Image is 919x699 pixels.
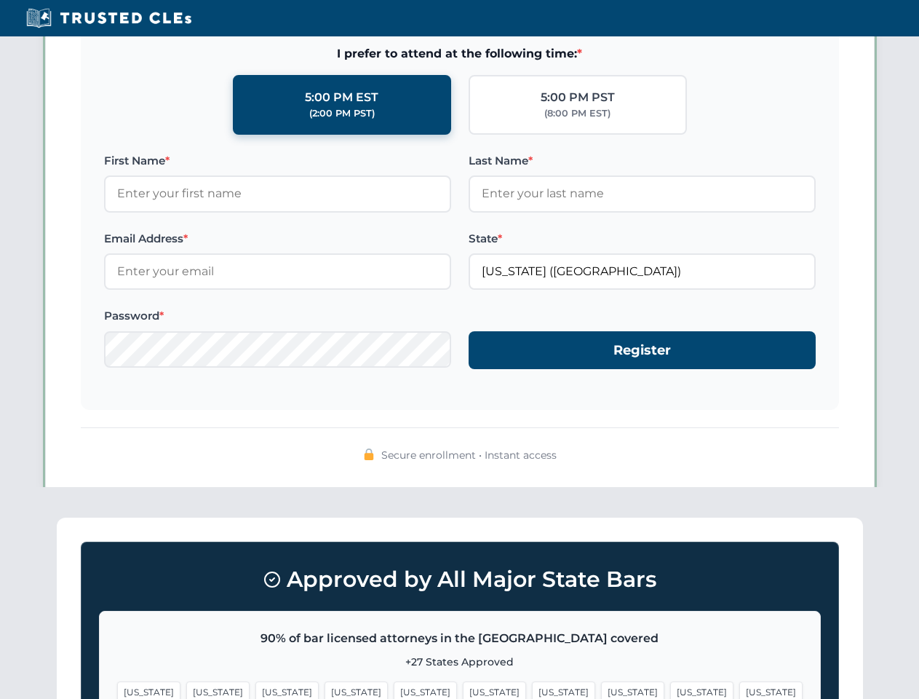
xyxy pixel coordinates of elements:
[381,447,557,463] span: Secure enrollment • Instant access
[104,44,816,63] span: I prefer to attend at the following time:
[104,175,451,212] input: Enter your first name
[469,331,816,370] button: Register
[309,106,375,121] div: (2:00 PM PST)
[469,152,816,170] label: Last Name
[104,230,451,248] label: Email Address
[469,175,816,212] input: Enter your last name
[104,152,451,170] label: First Name
[104,253,451,290] input: Enter your email
[104,307,451,325] label: Password
[469,230,816,248] label: State
[363,449,375,460] img: 🔒
[22,7,196,29] img: Trusted CLEs
[99,560,821,599] h3: Approved by All Major State Bars
[117,629,803,648] p: 90% of bar licensed attorneys in the [GEOGRAPHIC_DATA] covered
[117,654,803,670] p: +27 States Approved
[541,88,615,107] div: 5:00 PM PST
[544,106,610,121] div: (8:00 PM EST)
[305,88,378,107] div: 5:00 PM EST
[469,253,816,290] input: Arizona (AZ)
